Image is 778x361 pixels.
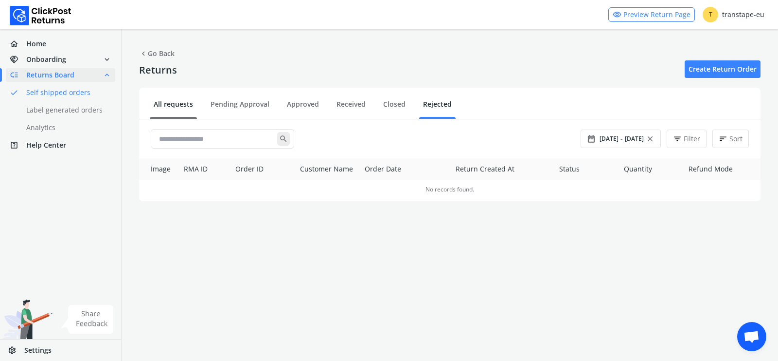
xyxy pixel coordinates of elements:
[6,121,127,134] a: Analytics
[10,37,26,51] span: home
[8,343,24,357] span: settings
[103,68,111,82] span: expand_less
[230,158,294,180] th: Order ID
[6,37,115,51] a: homeHome
[703,7,718,22] span: T
[103,53,111,66] span: expand_more
[6,103,127,117] a: Label generated orders
[150,99,197,116] a: All requests
[737,322,766,351] a: Open chat
[6,138,115,152] a: help_centerHelp Center
[719,132,727,146] span: sort
[277,132,290,146] span: search
[613,8,621,21] span: visibility
[207,99,273,116] a: Pending Approval
[139,47,148,60] span: chevron_left
[685,60,760,78] a: Create Return Order
[587,132,596,146] span: date_range
[683,158,760,180] th: Refund Mode
[26,70,74,80] span: Returns Board
[359,158,449,180] th: Order Date
[61,305,114,334] img: share feedback
[419,99,456,116] a: Rejected
[10,86,18,99] span: done
[10,53,26,66] span: handshake
[333,99,370,116] a: Received
[450,158,553,180] th: Return Created At
[600,135,619,143] span: [DATE]
[703,7,764,22] div: transtape-eu
[178,158,230,180] th: RMA ID
[625,135,644,143] span: [DATE]
[26,55,66,64] span: Onboarding
[26,140,66,150] span: Help Center
[283,99,323,116] a: Approved
[26,39,46,49] span: Home
[684,134,700,144] span: Filter
[139,180,760,197] td: No records found.
[618,158,683,180] th: Quantity
[6,86,127,99] a: doneSelf shipped orders
[673,132,682,146] span: filter_list
[646,132,654,146] span: close
[10,68,26,82] span: low_priority
[294,158,359,180] th: Customer Name
[10,138,26,152] span: help_center
[139,158,178,180] th: Image
[10,6,71,25] img: Logo
[608,7,695,22] a: visibilityPreview Return Page
[553,158,618,180] th: Status
[620,134,623,144] span: -
[139,64,177,76] h4: Returns
[139,47,175,60] span: Go Back
[379,99,409,116] a: Closed
[712,130,749,148] button: sortSort
[24,345,52,355] span: Settings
